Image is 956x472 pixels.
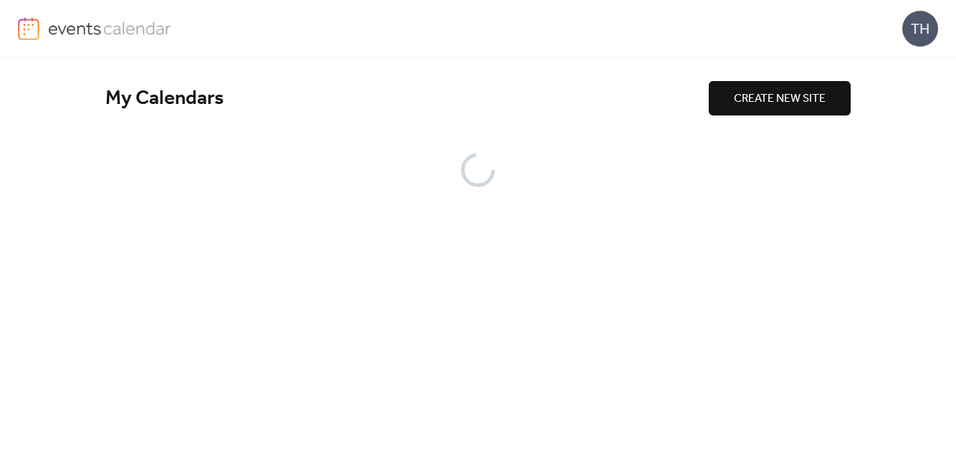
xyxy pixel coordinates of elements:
div: My Calendars [105,86,709,111]
div: TH [902,11,938,47]
span: CREATE NEW SITE [734,90,826,108]
img: logo-type [48,17,172,39]
img: logo [18,17,39,40]
button: CREATE NEW SITE [709,81,851,115]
